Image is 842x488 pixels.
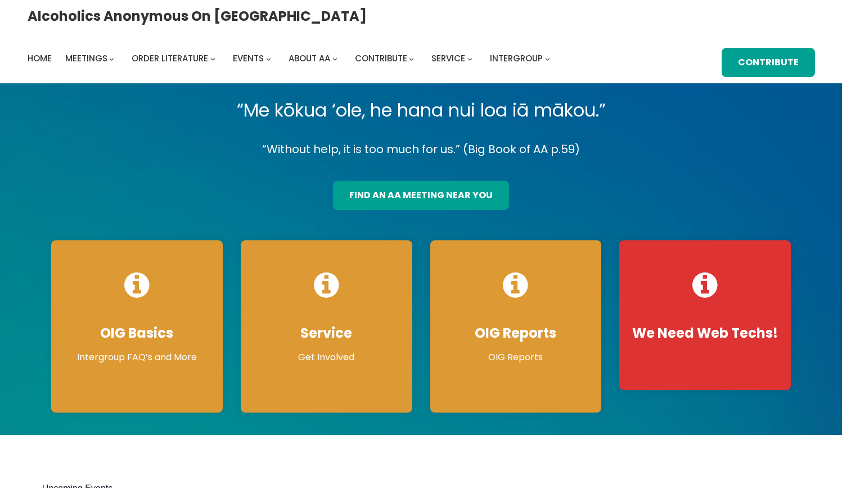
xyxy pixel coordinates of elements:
button: Intergroup submenu [545,56,550,61]
a: find an aa meeting near you [333,181,508,210]
nav: Intergroup [28,51,554,66]
button: About AA submenu [332,56,337,61]
span: About AA [289,52,330,64]
button: Contribute submenu [409,56,414,61]
span: Order Literature [132,52,208,64]
span: Contribute [355,52,407,64]
a: Service [431,51,465,66]
a: Intergroup [490,51,543,66]
button: Order Literature submenu [210,56,215,61]
h4: OIG Reports [442,325,591,342]
a: Meetings [65,51,107,66]
a: Contribute [355,51,407,66]
p: Intergroup FAQ’s and More [62,351,211,364]
a: About AA [289,51,330,66]
p: Get Involved [252,351,401,364]
a: Events [233,51,264,66]
span: Meetings [65,52,107,64]
a: Contribute [722,48,814,77]
p: OIG Reports [442,351,591,364]
button: Events submenu [266,56,271,61]
span: Intergroup [490,52,543,64]
span: Events [233,52,264,64]
button: Service submenu [467,56,472,61]
button: Meetings submenu [109,56,114,61]
span: Service [431,52,465,64]
a: Alcoholics Anonymous on [GEOGRAPHIC_DATA] [28,4,367,28]
h4: OIG Basics [62,325,211,342]
h4: We Need Web Techs! [631,325,780,342]
p: “Me kōkua ‘ole, he hana nui loa iā mākou.” [42,95,800,126]
a: Home [28,51,52,66]
p: “Without help, it is too much for us.” (Big Book of AA p.59) [42,140,800,159]
h4: Service [252,325,401,342]
span: Home [28,52,52,64]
